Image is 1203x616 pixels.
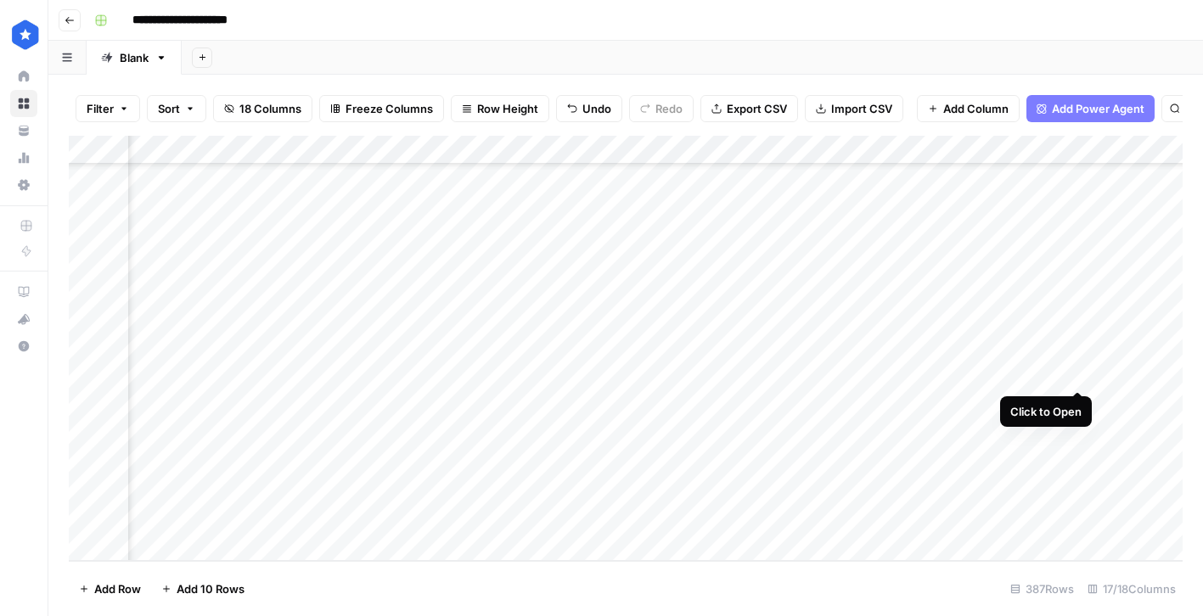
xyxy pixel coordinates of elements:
span: Import CSV [831,100,892,117]
img: ConsumerAffairs Logo [10,20,41,50]
button: Add Row [69,575,151,602]
span: Sort [158,100,180,117]
a: Usage [10,144,37,171]
a: Your Data [10,117,37,144]
div: Click to Open [1010,403,1082,420]
span: Export CSV [727,100,787,117]
button: Row Height [451,95,549,122]
span: Filter [87,100,114,117]
div: 387 Rows [1003,575,1081,602]
button: What's new? [10,305,37,333]
a: Home [10,63,37,90]
div: Blank [120,49,149,66]
button: Add 10 Rows [151,575,255,602]
button: Redo [629,95,694,122]
button: Help + Support [10,333,37,360]
a: Blank [87,41,182,75]
div: What's new? [11,306,37,332]
span: Redo [655,100,683,117]
span: Freeze Columns [346,100,433,117]
button: Export CSV [700,95,798,122]
a: Browse [10,90,37,117]
span: 18 Columns [239,100,301,117]
span: Undo [582,100,611,117]
button: Workspace: ConsumerAffairs [10,14,37,56]
a: Settings [10,171,37,199]
button: Add Power Agent [1026,95,1155,122]
button: 18 Columns [213,95,312,122]
span: Row Height [477,100,538,117]
button: Sort [147,95,206,122]
span: Add Row [94,580,141,597]
button: Filter [76,95,140,122]
button: Freeze Columns [319,95,444,122]
button: Import CSV [805,95,903,122]
span: Add 10 Rows [177,580,245,597]
button: Add Column [917,95,1020,122]
a: AirOps Academy [10,278,37,305]
span: Add Power Agent [1052,100,1144,117]
div: 17/18 Columns [1081,575,1183,602]
span: Add Column [943,100,1009,117]
button: Undo [556,95,622,122]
